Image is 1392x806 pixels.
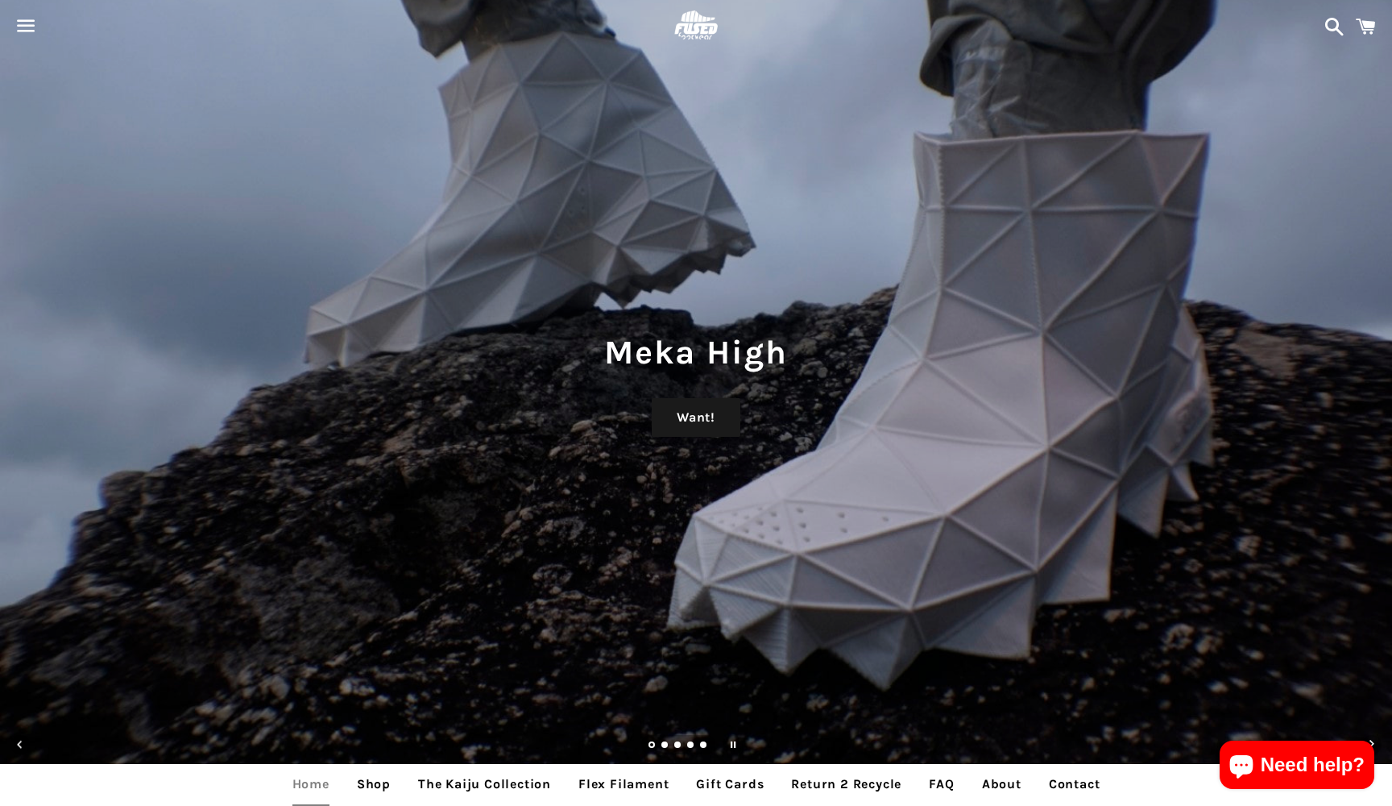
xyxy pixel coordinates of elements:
[917,764,966,804] a: FAQ
[674,742,682,750] a: Load slide 3
[1354,727,1390,762] button: Next slide
[684,764,776,804] a: Gift Cards
[661,742,669,750] a: Load slide 2
[1037,764,1112,804] a: Contact
[652,398,740,437] a: Want!
[345,764,403,804] a: Shop
[280,764,342,804] a: Home
[970,764,1034,804] a: About
[687,742,695,750] a: Load slide 4
[406,764,563,804] a: The Kaiju Collection
[700,742,708,750] a: Load slide 5
[1215,741,1379,793] inbox-online-store-chat: Shopify online store chat
[779,764,913,804] a: Return 2 Recycle
[715,727,751,762] button: Pause slideshow
[16,329,1376,376] h1: Meka High
[648,742,657,750] a: Slide 1, current
[566,764,681,804] a: Flex Filament
[2,727,38,762] button: Previous slide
